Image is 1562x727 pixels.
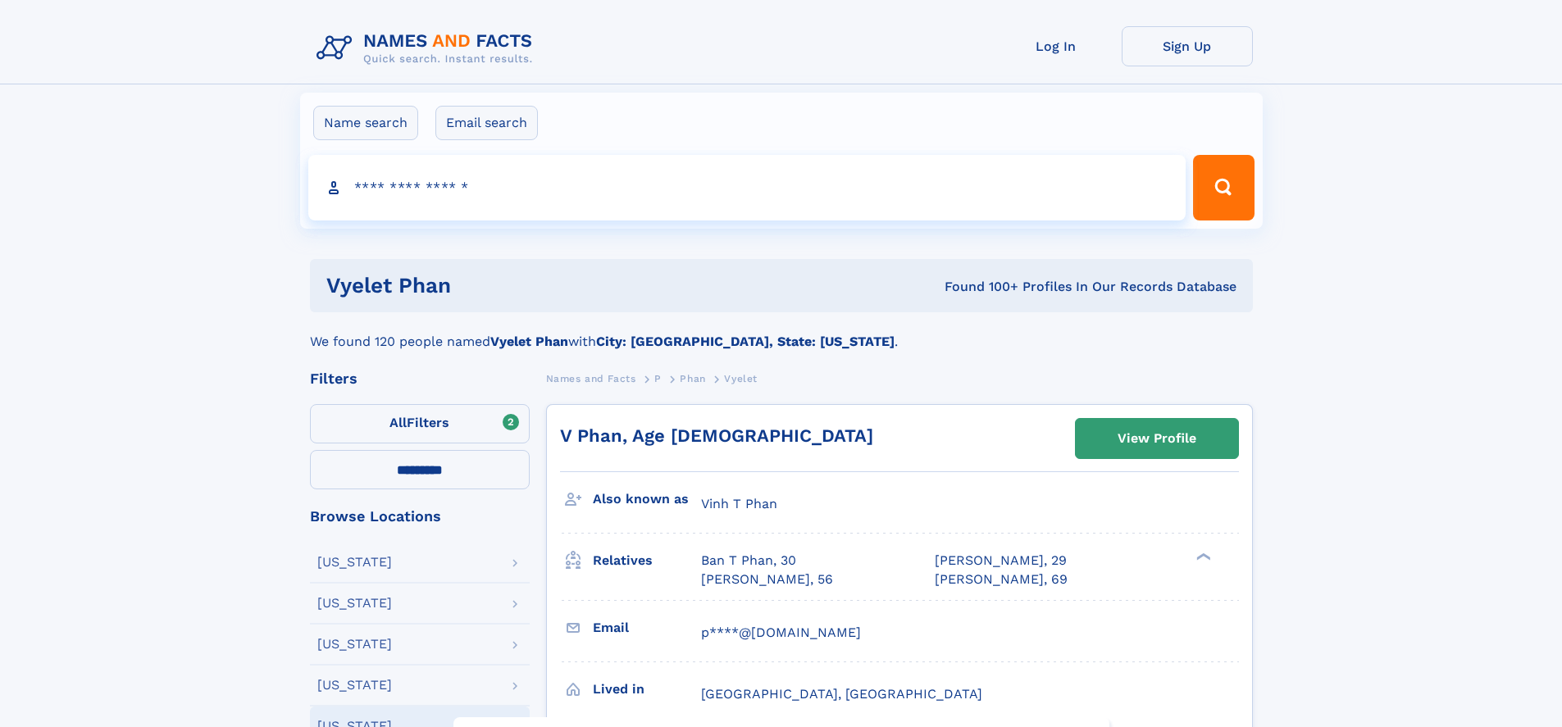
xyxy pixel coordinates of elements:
h3: Email [593,614,701,642]
button: Search Button [1193,155,1254,220]
h3: Relatives [593,547,701,575]
a: [PERSON_NAME], 69 [935,570,1068,588]
a: Log In [990,26,1122,66]
div: [US_STATE] [317,638,392,651]
div: [US_STATE] [317,556,392,569]
h1: Vyelet Phan [326,275,698,296]
h3: Lived in [593,675,701,703]
a: View Profile [1076,419,1238,458]
label: Email search [435,106,538,140]
span: [GEOGRAPHIC_DATA], [GEOGRAPHIC_DATA] [701,686,982,702]
a: Sign Up [1122,26,1253,66]
span: Phan [680,373,705,384]
img: Logo Names and Facts [310,26,546,70]
b: City: [GEOGRAPHIC_DATA], State: [US_STATE] [596,334,895,349]
a: Ban T Phan, 30 [701,552,796,570]
a: Phan [680,368,705,388]
span: Vinh T Phan [701,496,777,511]
span: Vyelet [724,373,758,384]
div: Browse Locations [310,509,530,524]
h3: Also known as [593,485,701,513]
a: [PERSON_NAME], 56 [701,570,833,588]
div: Found 100+ Profiles In Our Records Database [698,278,1236,296]
a: Names and Facts [546,368,636,388]
a: P [654,368,662,388]
div: Filters [310,371,530,386]
div: [US_STATE] [317,679,392,692]
a: [PERSON_NAME], 29 [935,552,1067,570]
div: [US_STATE] [317,597,392,610]
span: P [654,373,662,384]
b: Vyelet Phan [490,334,568,349]
div: View Profile [1118,420,1196,457]
label: Filters [310,404,530,443]
span: All [389,415,407,430]
input: search input [308,155,1186,220]
a: V Phan, Age [DEMOGRAPHIC_DATA] [560,425,873,446]
div: We found 120 people named with . [310,312,1253,352]
div: ❯ [1192,552,1212,562]
label: Name search [313,106,418,140]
